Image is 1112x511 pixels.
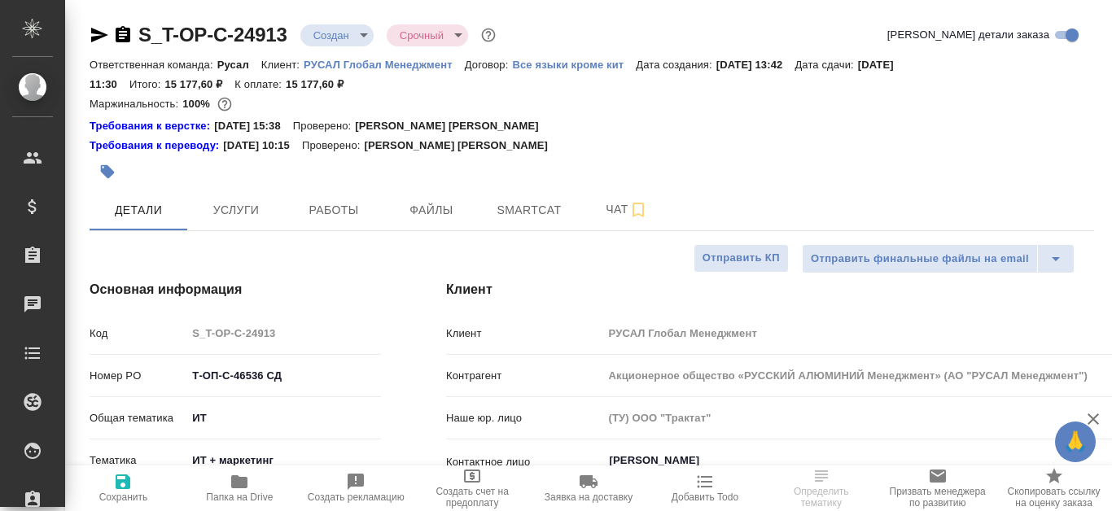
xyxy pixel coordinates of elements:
[206,491,273,503] span: Папка на Drive
[261,59,304,71] p: Клиент:
[90,410,186,426] p: Общая тематика
[392,200,471,221] span: Файлы
[217,59,261,71] p: Русал
[164,78,234,90] p: 15 177,60 ₽
[879,465,996,511] button: Призвать менеджера по развитию
[446,454,603,470] p: Контактное лицо
[646,465,763,511] button: Добавить Todo
[1062,425,1089,459] span: 🙏
[99,491,148,503] span: Сохранить
[129,78,164,90] p: Итого:
[302,138,365,154] p: Проверено:
[293,118,356,134] p: Проверено:
[364,138,560,154] p: [PERSON_NAME] [PERSON_NAME]
[182,465,298,511] button: Папка на Drive
[186,404,381,432] div: ИТ
[672,491,738,503] span: Добавить Todo
[490,200,568,221] span: Smartcat
[214,118,293,134] p: [DATE] 15:38
[694,244,789,273] button: Отправить КП
[1005,486,1102,509] span: Скопировать ссылку на оценку заказа
[996,465,1112,511] button: Скопировать ссылку на оценку заказа
[90,118,214,134] a: Требования к верстке:
[186,321,381,345] input: Пустое поле
[802,244,1075,273] div: split button
[414,465,531,511] button: Создать счет на предоплату
[304,59,465,71] p: РУСАЛ Глобал Менеджмент
[395,28,449,42] button: Срочный
[186,364,381,387] input: ✎ Введи что-нибудь
[99,200,177,221] span: Детали
[304,57,465,71] a: РУСАЛ Глобал Менеджмент
[446,368,603,384] p: Контрагент
[628,200,648,220] svg: Подписаться
[811,250,1029,269] span: Отправить финальные файлы на email
[512,57,636,71] a: Все языки кроме кит
[387,24,468,46] div: Создан
[636,59,716,71] p: Дата создания:
[478,24,499,46] button: Доп статусы указывают на важность/срочность заказа
[795,59,857,71] p: Дата сдачи:
[298,465,414,511] button: Создать рекламацию
[309,28,354,42] button: Создан
[531,465,647,511] button: Заявка на доставку
[90,280,381,299] h4: Основная информация
[308,491,405,503] span: Создать рекламацию
[90,98,182,110] p: Маржинальность:
[90,138,223,154] div: Нажми, чтобы открыть папку с инструкцией
[763,465,879,511] button: Определить тематику
[295,200,373,221] span: Работы
[773,486,869,509] span: Определить тематику
[65,465,182,511] button: Сохранить
[113,25,133,45] button: Скопировать ссылку
[446,325,603,342] p: Клиент
[889,486,986,509] span: Призвать менеджера по развитию
[138,24,287,46] a: S_T-OP-C-24913
[703,249,780,268] span: Отправить КП
[355,118,551,134] p: [PERSON_NAME] [PERSON_NAME]
[465,59,513,71] p: Договор:
[90,452,186,469] p: Тематика
[223,138,302,154] p: [DATE] 10:15
[1055,421,1096,462] button: 🙏
[588,199,666,220] span: Чат
[716,59,795,71] p: [DATE] 13:42
[182,98,214,110] p: 100%
[512,59,636,71] p: Все языки кроме кит
[424,486,521,509] span: Создать счет на предоплату
[802,244,1038,273] button: Отправить финальные файлы на email
[90,25,109,45] button: Скопировать ссылку для ЯМессенджера
[545,491,633,503] span: Заявка на доставку
[286,78,356,90] p: 15 177,60 ₽
[300,24,374,46] div: Создан
[90,138,223,154] a: Требования к переводу:
[90,154,125,190] button: Добавить тэг
[197,200,275,221] span: Услуги
[90,118,214,134] div: Нажми, чтобы открыть папку с инструкцией
[446,280,1094,299] h4: Клиент
[90,368,186,384] p: Номер PO
[90,59,217,71] p: Ответственная команда:
[186,447,381,474] div: ИТ + маркетинг
[90,325,186,342] p: Код
[214,94,235,115] button: 0.00 RUB;
[234,78,286,90] p: К оплате:
[887,27,1049,43] span: [PERSON_NAME] детали заказа
[446,410,603,426] p: Наше юр. лицо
